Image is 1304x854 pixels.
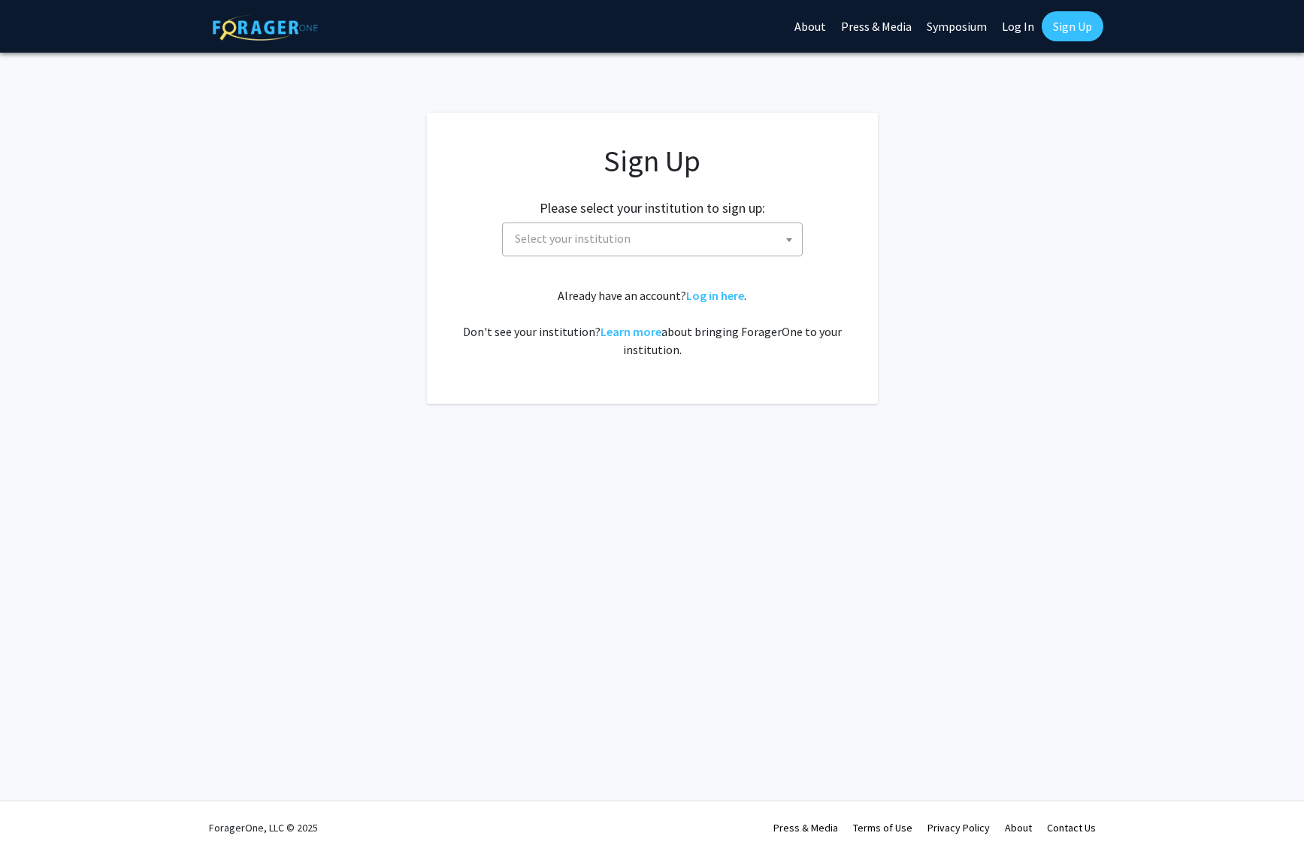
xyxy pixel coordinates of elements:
[686,288,744,303] a: Log in here
[502,223,803,256] span: Select your institution
[457,143,848,179] h1: Sign Up
[1047,821,1096,834] a: Contact Us
[1005,821,1032,834] a: About
[1042,11,1103,41] a: Sign Up
[601,324,661,339] a: Learn more about bringing ForagerOne to your institution
[209,801,318,854] div: ForagerOne, LLC © 2025
[515,231,631,246] span: Select your institution
[773,821,838,834] a: Press & Media
[457,286,848,359] div: Already have an account? . Don't see your institution? about bringing ForagerOne to your institut...
[509,223,802,254] span: Select your institution
[927,821,990,834] a: Privacy Policy
[540,200,765,217] h2: Please select your institution to sign up:
[213,14,318,41] img: ForagerOne Logo
[853,821,912,834] a: Terms of Use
